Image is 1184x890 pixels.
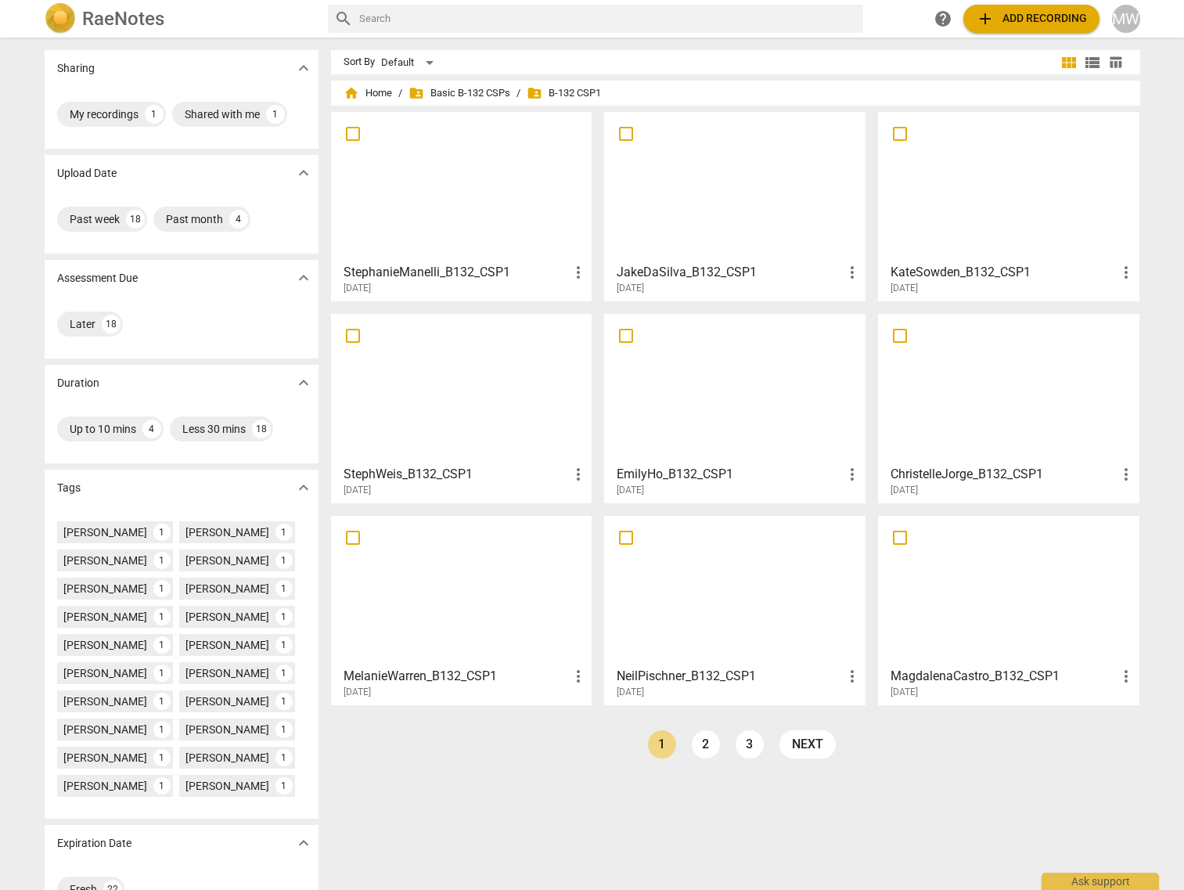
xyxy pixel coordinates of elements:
a: EmilyHo_B132_CSP1[DATE] [610,319,860,496]
h3: KateSowden_B132_CSP1 [891,263,1117,282]
span: more_vert [1117,465,1135,484]
div: Default [381,50,439,75]
div: 4 [229,210,248,229]
div: Shared with me [185,106,260,122]
button: List view [1081,51,1104,74]
span: more_vert [1117,263,1135,282]
span: folder_shared [408,85,424,101]
div: 1 [275,665,293,682]
a: StephanieManelli_B132_CSP1[DATE] [336,117,587,294]
div: 1 [153,636,171,654]
div: 1 [145,105,164,124]
a: KateSowden_B132_CSP1[DATE] [884,117,1134,294]
span: / [516,88,520,99]
div: 1 [275,580,293,597]
div: 1 [275,777,293,795]
button: Table view [1104,51,1128,74]
span: more_vert [843,263,862,282]
span: [DATE] [891,686,918,699]
span: search [334,9,353,28]
p: Tags [57,480,81,496]
div: [PERSON_NAME] [63,665,147,681]
h3: JakeDaSilva_B132_CSP1 [617,263,843,282]
span: [DATE] [344,282,371,295]
div: [PERSON_NAME] [185,722,269,737]
div: [PERSON_NAME] [63,778,147,794]
div: 1 [275,552,293,569]
span: expand_more [294,373,313,392]
button: Show more [292,476,315,499]
span: expand_more [294,834,313,852]
h3: NeilPischner_B132_CSP1 [617,667,843,686]
span: folder_shared [527,85,542,101]
div: [PERSON_NAME] [63,609,147,625]
h2: RaeNotes [82,8,164,30]
span: expand_more [294,59,313,77]
button: MW [1112,5,1140,33]
div: 1 [275,524,293,541]
div: [PERSON_NAME] [63,694,147,709]
button: Show more [292,371,315,395]
div: 18 [102,315,121,333]
a: NeilPischner_B132_CSP1[DATE] [610,521,860,698]
div: 1 [153,721,171,738]
div: 4 [142,420,161,438]
div: 1 [275,608,293,625]
span: more_vert [569,465,588,484]
div: 1 [266,105,285,124]
h3: EmilyHo_B132_CSP1 [617,465,843,484]
span: home [344,85,359,101]
div: [PERSON_NAME] [185,637,269,653]
div: [PERSON_NAME] [185,665,269,681]
span: [DATE] [891,282,918,295]
a: Page 3 [736,730,764,758]
div: Sort By [344,56,375,68]
div: 1 [275,636,293,654]
span: [DATE] [344,484,371,497]
div: My recordings [70,106,139,122]
button: Show more [292,266,315,290]
span: add [976,9,995,28]
div: [PERSON_NAME] [185,694,269,709]
h3: ChristelleJorge_B132_CSP1 [891,465,1117,484]
div: [PERSON_NAME] [63,553,147,568]
div: [PERSON_NAME] [63,581,147,596]
span: more_vert [1117,667,1135,686]
div: Later [70,316,95,332]
p: Assessment Due [57,270,138,286]
div: 1 [275,693,293,710]
a: StephWeis_B132_CSP1[DATE] [336,319,587,496]
div: 1 [153,693,171,710]
div: 1 [153,552,171,569]
a: MagdalenaCastro_B132_CSP1[DATE] [884,521,1134,698]
div: Past week [70,211,120,227]
span: view_module [1060,53,1078,72]
div: Past month [166,211,223,227]
span: table_chart [1108,55,1123,70]
div: 1 [153,749,171,766]
a: Help [929,5,957,33]
div: [PERSON_NAME] [63,750,147,766]
div: Up to 10 mins [70,421,136,437]
button: Upload [963,5,1099,33]
span: [DATE] [617,686,644,699]
a: ChristelleJorge_B132_CSP1[DATE] [884,319,1134,496]
div: 1 [153,608,171,625]
p: Sharing [57,60,95,77]
span: more_vert [569,263,588,282]
button: Tile view [1057,51,1081,74]
a: JakeDaSilva_B132_CSP1[DATE] [610,117,860,294]
div: [PERSON_NAME] [63,637,147,653]
span: view_list [1083,53,1102,72]
div: 1 [153,524,171,541]
p: Expiration Date [57,835,131,852]
span: Home [344,85,392,101]
span: more_vert [843,465,862,484]
span: expand_more [294,268,313,287]
a: next [779,730,836,758]
div: [PERSON_NAME] [185,609,269,625]
div: [PERSON_NAME] [63,524,147,540]
h3: MagdalenaCastro_B132_CSP1 [891,667,1117,686]
span: / [398,88,402,99]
